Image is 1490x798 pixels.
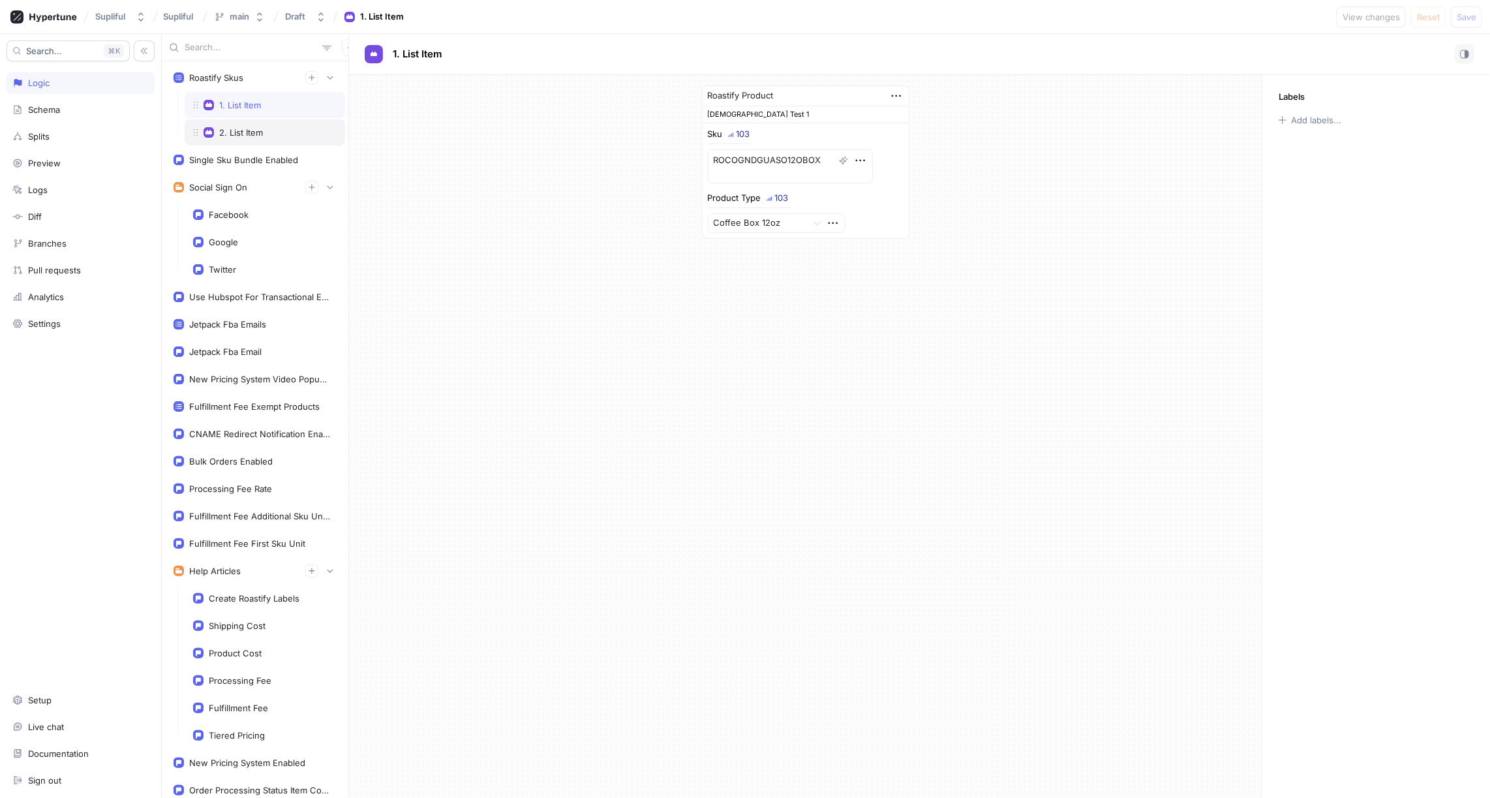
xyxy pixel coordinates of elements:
div: 2. List Item [219,127,263,138]
div: Jetpack Fba Emails [189,319,266,330]
div: Analytics [28,292,64,302]
div: Tiered Pricing [209,730,265,741]
div: 1. List Item [219,100,261,110]
div: Fulfillment Fee First Sku Unit [189,538,305,549]
div: Splits [28,131,50,142]
div: Diff [28,211,42,222]
input: Search... [185,41,317,54]
div: Create Roastify Labels [209,593,299,604]
div: Sign out [28,775,61,786]
div: Logs [28,185,48,195]
div: Product Type [708,194,761,202]
div: Logic [28,78,50,88]
button: Search...K [7,40,130,61]
div: Facebook [209,209,249,220]
div: Fulfillment Fee [209,703,268,713]
textarea: ROCOGNDGUASO12OBOX [708,149,873,183]
div: Settings [28,318,61,329]
div: Pull requests [28,265,81,275]
div: Single Sku Bundle Enabled [189,155,298,165]
span: Reset [1417,13,1440,21]
button: Draft [280,6,331,27]
div: New Pricing System Video Popup Enabled [189,374,331,384]
div: Jetpack Fba Email [189,346,262,357]
p: 1. List Item [393,47,442,62]
a: Documentation [7,743,155,765]
div: 103 [775,194,789,202]
button: View changes [1337,7,1406,27]
div: Shipping Cost [209,621,266,631]
span: Search... [26,47,62,55]
div: Branches [28,238,67,249]
div: Fulfillment Fee Additional Sku Units [189,511,331,521]
button: Add labels... [1274,112,1345,129]
div: Use Hubspot For Transactional Emails [189,292,331,302]
button: main [209,6,270,27]
button: Supliful [90,6,151,27]
div: New Pricing System Enabled [189,758,305,768]
div: Google [209,237,238,247]
div: CNAME Redirect Notification Enabled [189,429,331,439]
div: Sku [708,130,723,138]
div: Order Processing Status Item Count [PERSON_NAME] [189,785,331,795]
div: main [230,11,249,22]
span: View changes [1343,13,1400,21]
div: Processing Fee Rate [189,483,272,494]
div: Draft [285,11,305,22]
div: Documentation [28,748,89,759]
div: Fulfillment Fee Exempt Products [189,401,320,412]
span: Supliful [163,12,193,21]
div: Processing Fee [209,675,271,686]
div: Setup [28,695,52,705]
div: K [104,44,124,57]
div: 1. List Item [360,10,404,23]
div: Live chat [28,722,64,732]
p: Labels [1279,91,1305,102]
div: Add labels... [1291,116,1341,125]
div: Bulk Orders Enabled [189,456,273,467]
div: Twitter [209,264,236,275]
button: Reset [1411,7,1446,27]
div: Roastify Skus [189,72,243,83]
span: Save [1457,13,1476,21]
div: Preview [28,158,61,168]
div: 103 [737,130,750,138]
div: Roastify Product [708,89,774,102]
div: Help Articles [189,566,241,576]
div: Schema [28,104,60,115]
button: Save [1451,7,1482,27]
div: Supliful [95,11,125,22]
div: Product Cost [209,648,262,658]
div: [DEMOGRAPHIC_DATA] Test 1 [703,106,909,123]
div: Social Sign On [189,182,247,192]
